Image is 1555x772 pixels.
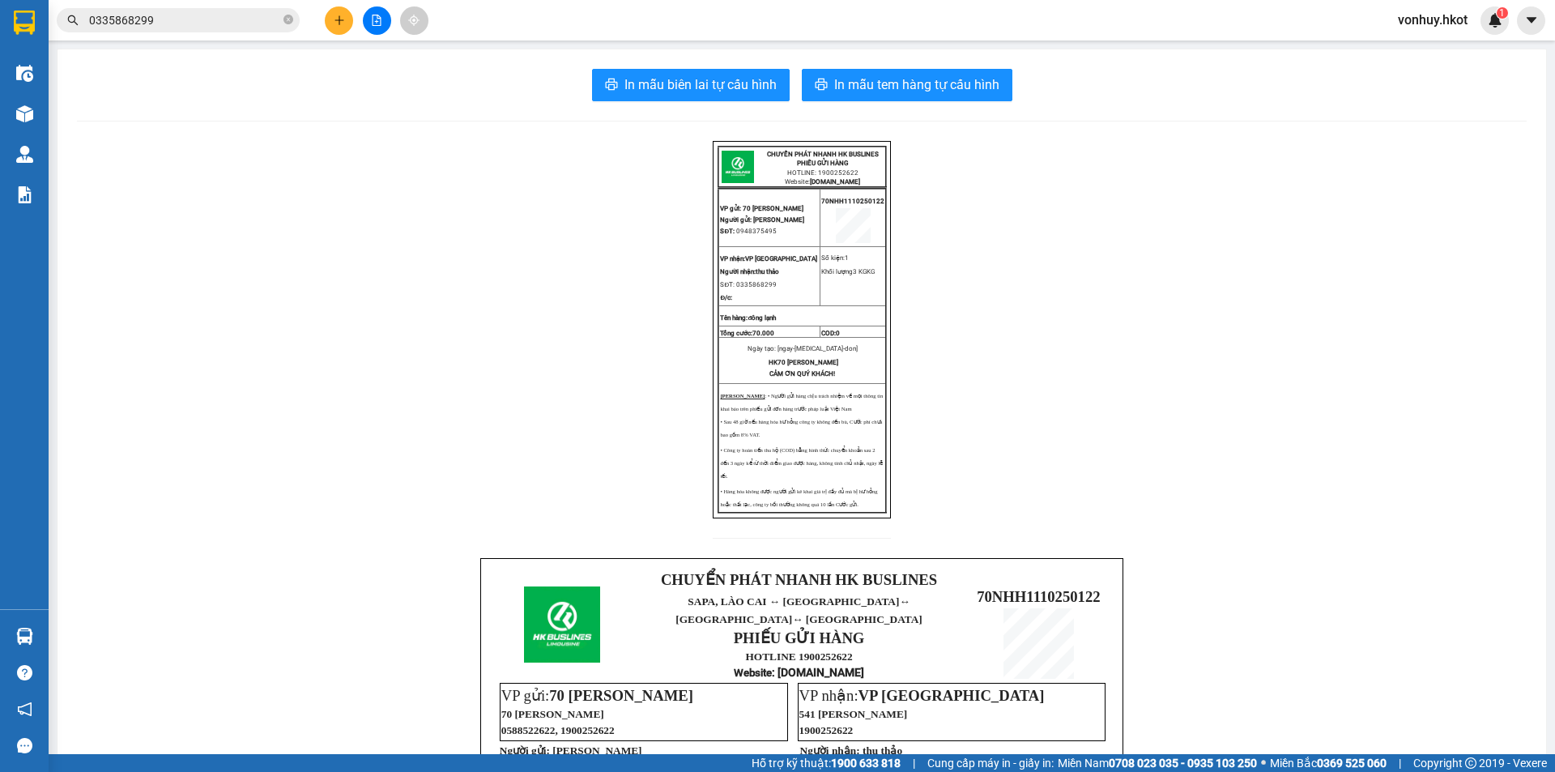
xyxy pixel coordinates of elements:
img: solution-icon [16,186,33,203]
sup: 1 [1497,7,1508,19]
span: | [913,754,915,772]
span: thu thảo [863,744,902,757]
strong: 1900 633 818 [831,757,901,770]
span: 70NHH1110250122 [977,588,1100,605]
span: VP [GEOGRAPHIC_DATA] [720,255,817,262]
strong: Người gửi: [500,744,550,757]
span: VP nhận: [799,687,1045,704]
span: In mẫu tem hàng tự cấu hình [834,75,999,95]
span: • Sau 48 giờ nếu hàng hóa hư hỏng công ty không đền bù, Cước phí chưa bao gồm 8% VAT. [720,419,882,437]
span: copyright [1465,757,1476,769]
span: 0948375495 [736,228,777,235]
span: • Công ty hoàn tiền thu hộ (COD) bằng hình thức chuyển khoản sau 2 đến 3 ngày kể từ thời điểm gia... [720,447,883,479]
span: file-add [371,15,382,26]
span: 70.000 [752,330,774,337]
span: Miền Bắc [1270,754,1387,772]
span: Miền Nam [1058,754,1257,772]
img: warehouse-icon [16,146,33,163]
span: Ngày tạo: [ngay-[MEDICAL_DATA]-don] [748,345,858,352]
span: 1 [845,254,849,262]
span: Hỗ trợ kỹ thuật: [752,754,901,772]
span: 70 [PERSON_NAME] [501,708,604,720]
strong: Người nhận: [800,744,860,757]
span: Cung cấp máy in - giấy in: [927,754,1054,772]
span: SAPA, LÀO CAI ↔ [GEOGRAPHIC_DATA] [675,595,922,625]
img: logo [722,151,754,183]
span: Người nhận: [720,268,756,275]
span: Khối lượng [821,268,853,275]
button: file-add [363,6,391,35]
span: message [17,738,32,753]
input: Tìm tên, số ĐT hoặc mã đơn [89,11,280,29]
img: icon-new-feature [1488,13,1502,28]
span: search [67,15,79,26]
span: SĐT: 0335868299 [720,281,777,288]
span: VP gửi: [501,687,693,704]
span: Website: [785,178,860,186]
span: | [1399,754,1401,772]
strong: Tên hàng: [720,314,776,322]
span: 70 [PERSON_NAME] [743,205,803,212]
span: • Hàng hóa không được người gửi kê khai giá trị đầy đủ mà bị hư hỏng hoặc thất lạc, công ty bồi t... [720,488,877,507]
strong: [PERSON_NAME] [720,393,765,399]
strong: PHIẾU GỬI HÀNG [797,160,848,167]
span: close-circle [283,15,293,24]
span: ↔ [GEOGRAPHIC_DATA] [792,613,922,625]
span: thu thảo [720,268,779,275]
strong: 0369 525 060 [1317,757,1387,770]
span: ⚪️ [1261,760,1266,766]
img: logo [524,586,600,663]
span: HK70 [PERSON_NAME] [769,359,838,366]
span: aim [408,15,420,26]
img: logo-vxr [14,11,35,35]
span: 70 [PERSON_NAME] [549,687,693,704]
span: plus [334,15,345,26]
span: ↔ [GEOGRAPHIC_DATA] [675,595,922,625]
strong: : [DOMAIN_NAME] [734,666,864,679]
span: CẢM ƠN QUÝ KHÁCH! [769,370,835,377]
span: 0 [836,330,840,337]
span: Đ/c: [720,294,732,301]
button: printerIn mẫu tem hàng tự cấu hình [802,69,1012,101]
button: printerIn mẫu biên lai tự cấu hình [592,69,790,101]
strong: PHIẾU GỬI HÀNG [734,629,865,646]
span: 3 KG [853,268,867,275]
strong: CHUYỂN PHÁT NHANH HK BUSLINES [767,151,879,158]
span: 1900252622 [799,724,854,736]
span: 1 [1499,7,1505,19]
button: caret-down [1517,6,1545,35]
span: VP [GEOGRAPHIC_DATA] [858,687,1045,704]
button: plus [325,6,353,35]
strong: HOTLINE 1900252622 [745,650,852,663]
span: VP gửi: [720,205,741,212]
span: 541 [PERSON_NAME] [799,708,908,720]
span: Người gửi: [720,216,752,224]
span: printer [605,78,618,93]
span: VP nhận: [720,255,745,262]
span: vonhuy.hkot [1385,10,1480,30]
strong: 0708 023 035 - 0935 103 250 [1109,757,1257,770]
span: question-circle [17,665,32,680]
span: COD: [821,330,840,337]
span: Số kiện: [821,254,849,262]
span: : • Người gửi hàng chịu trách nhiệm về mọi thông tin khai báo trên phiếu gửi đơn hàng trước pháp ... [720,393,883,412]
img: warehouse-icon [16,65,33,82]
span: [PERSON_NAME] [552,744,641,757]
strong: CHUYỂN PHÁT NHANH HK BUSLINES [661,571,937,588]
span: printer [815,78,828,93]
strong: [DOMAIN_NAME] [810,178,860,186]
span: 70NHH1110250122 [821,198,884,205]
span: đông lạnh [748,314,776,322]
span: 0588522622, 1900252622 [501,724,615,736]
span: [PERSON_NAME] [753,216,804,224]
span: Tổng cước: [720,330,774,337]
span: Website [734,667,772,679]
span: In mẫu biên lai tự cấu hình [624,75,777,95]
span: KG [853,268,875,275]
button: aim [400,6,428,35]
span: caret-down [1524,13,1539,28]
strong: SĐT: [720,228,735,235]
img: warehouse-icon [16,628,33,645]
span: HOTLINE: 1900252622 [787,169,858,177]
img: warehouse-icon [16,105,33,122]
